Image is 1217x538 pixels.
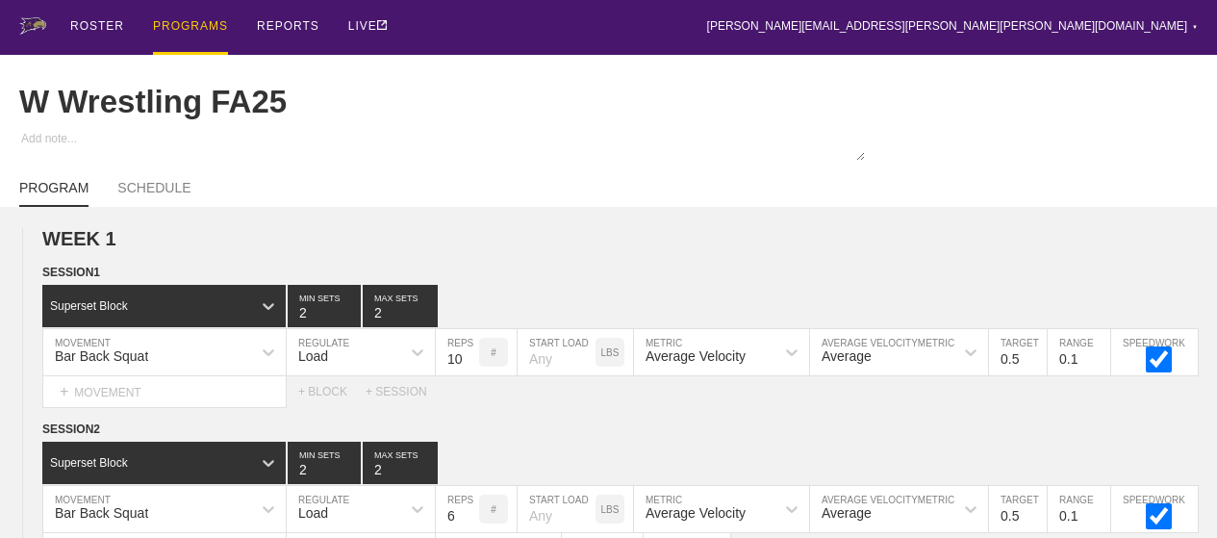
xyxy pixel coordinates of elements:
div: + BLOCK [298,385,366,398]
input: Any [518,329,596,375]
img: logo [19,17,46,35]
div: Superset Block [50,299,128,313]
p: # [491,504,496,515]
div: Average Velocity [646,505,746,521]
div: Average Velocity [646,348,746,364]
input: None [363,285,438,327]
div: Superset Block [50,456,128,470]
a: PROGRAM [19,180,89,207]
div: Bar Back Squat [55,505,148,521]
div: Load [298,348,328,364]
span: SESSION 1 [42,266,100,279]
span: SESSION 2 [42,423,100,436]
input: Any [518,486,596,532]
div: ▼ [1192,21,1198,33]
span: + [60,383,68,399]
p: # [491,347,496,358]
div: MOVEMENT [42,376,287,408]
a: SCHEDULE [117,180,190,205]
div: Bar Back Squat [55,348,148,364]
span: WEEK 1 [42,228,116,249]
div: Load [298,505,328,521]
input: None [363,442,438,484]
p: LBS [601,347,620,358]
div: Average [822,348,872,364]
iframe: Chat Widget [871,315,1217,538]
div: Average [822,505,872,521]
div: + SESSION [366,385,443,398]
p: LBS [601,504,620,515]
